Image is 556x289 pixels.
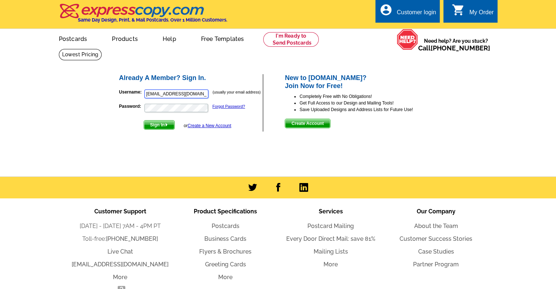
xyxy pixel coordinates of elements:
button: Sign In [144,120,175,130]
a: Free Templates [189,30,256,47]
span: Customer Support [94,208,146,215]
i: account_circle [379,3,392,16]
a: Mailing Lists [314,248,348,255]
a: Postcards [212,223,239,229]
button: Create Account [285,119,330,128]
label: Username: [119,89,144,95]
iframe: LiveChat chat widget [410,119,556,289]
a: Create a New Account [188,123,231,128]
a: Postcard Mailing [307,223,354,229]
li: Completely Free with No Obligations! [299,93,438,100]
a: Live Chat [107,248,133,255]
div: My Order [469,9,494,19]
div: or [184,122,231,129]
label: Password: [119,103,144,110]
span: Need help? Are you stuck? [418,37,494,52]
a: account_circle Customer login [379,8,436,17]
span: Call [418,44,490,52]
h4: Same Day Design, Print, & Mail Postcards. Over 1 Million Customers. [78,17,227,23]
a: [EMAIL_ADDRESS][DOMAIN_NAME] [72,261,169,268]
li: [DATE] - [DATE] 7AM - 4PM PT [68,222,173,231]
img: help [397,29,418,50]
span: Product Specifications [194,208,257,215]
a: Postcards [47,30,99,47]
li: Toll-free: [68,235,173,243]
h2: New to [DOMAIN_NAME]? Join Now for Free! [285,74,438,90]
li: Get Full Access to our Design and Mailing Tools! [299,100,438,106]
a: More [113,274,127,281]
img: button-next-arrow-white.png [165,123,168,126]
a: Every Door Direct Mail: save 81% [286,235,375,242]
a: Help [151,30,188,47]
a: Same Day Design, Print, & Mail Postcards. Over 1 Million Customers. [59,9,227,23]
a: [PHONE_NUMBER] [106,235,158,242]
a: More [324,261,338,268]
a: Greeting Cards [205,261,246,268]
li: Save Uploaded Designs and Address Lists for Future Use! [299,106,438,113]
h2: Already A Member? Sign In. [119,74,263,82]
a: [PHONE_NUMBER] [431,44,490,52]
a: Forgot Password? [212,104,245,109]
a: Business Cards [204,235,246,242]
span: Services [319,208,343,215]
small: (usually your email address) [213,90,261,94]
a: Customer Success Stories [400,235,472,242]
a: Products [100,30,150,47]
a: shopping_cart My Order [452,8,494,17]
a: Flyers & Brochures [199,248,251,255]
a: More [218,274,232,281]
div: Customer login [397,9,436,19]
span: Sign In [144,121,174,129]
i: shopping_cart [452,3,465,16]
